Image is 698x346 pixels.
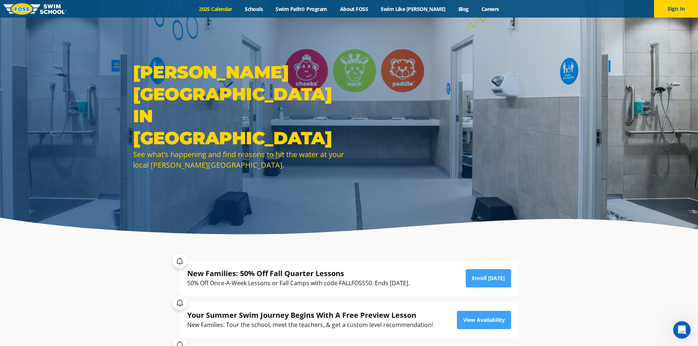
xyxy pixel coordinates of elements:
a: Careers [475,5,505,12]
div: Your Summer Swim Journey Begins With A Free Preview Lesson [187,310,433,320]
a: View Availability [457,311,511,329]
a: Schools [239,5,269,12]
a: 2025 Calendar [193,5,239,12]
a: Swim Like [PERSON_NAME] [374,5,452,12]
div: New Families: Tour the school, meet the teachers, & get a custom level recommendation! [187,320,433,330]
img: FOSS Swim School Logo [4,3,66,15]
div: New Families: 50% Off Fall Quarter Lessons [187,268,410,278]
a: Swim Path® Program [269,5,333,12]
h1: [PERSON_NAME][GEOGRAPHIC_DATA] in [GEOGRAPHIC_DATA] [133,61,346,149]
div: 50% Off Once-A-Week Lessons or Fall Camps with code FALLFOSS50. Ends [DATE]. [187,278,410,288]
a: About FOSS [333,5,374,12]
iframe: Intercom live chat [673,321,691,339]
div: See what’s happening and find reasons to hit the water at your local [PERSON_NAME][GEOGRAPHIC_DATA]. [133,149,346,170]
a: Enroll [DATE] [466,269,511,287]
a: Blog [452,5,475,12]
